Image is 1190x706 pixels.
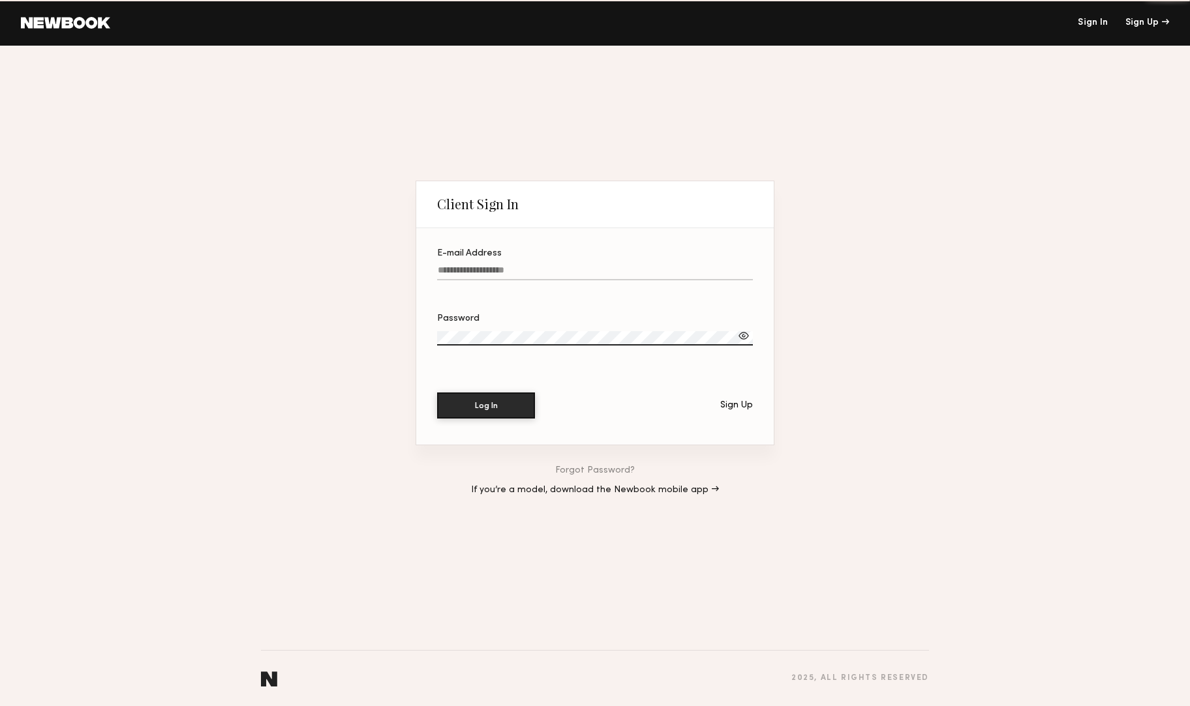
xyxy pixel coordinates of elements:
input: Password [437,331,753,346]
div: E-mail Address [437,249,753,258]
div: Password [437,314,753,323]
a: Forgot Password? [555,466,635,475]
div: 2025 , all rights reserved [791,674,929,683]
div: Sign Up [1125,18,1169,27]
input: E-mail Address [437,265,753,280]
button: Log In [437,392,535,419]
a: Sign In [1078,18,1108,27]
a: If you’re a model, download the Newbook mobile app → [471,486,719,495]
div: Sign Up [720,401,753,410]
div: Client Sign In [437,196,519,212]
